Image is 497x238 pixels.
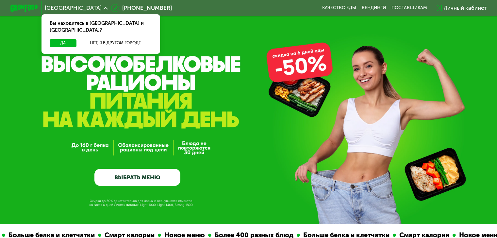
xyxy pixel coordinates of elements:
a: ВЫБРАТЬ МЕНЮ [94,169,180,186]
span: [GEOGRAPHIC_DATA] [45,5,102,11]
div: Личный кабинет [444,4,487,12]
a: Качество еды [322,5,356,11]
button: Да [50,39,76,47]
button: Нет, я в другом городе [79,39,152,47]
div: поставщикам [391,5,427,11]
div: Вы находитесь в [GEOGRAPHIC_DATA] и [GEOGRAPHIC_DATA]? [41,14,160,39]
a: Вендинги [362,5,386,11]
a: [PHONE_NUMBER] [111,4,172,12]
